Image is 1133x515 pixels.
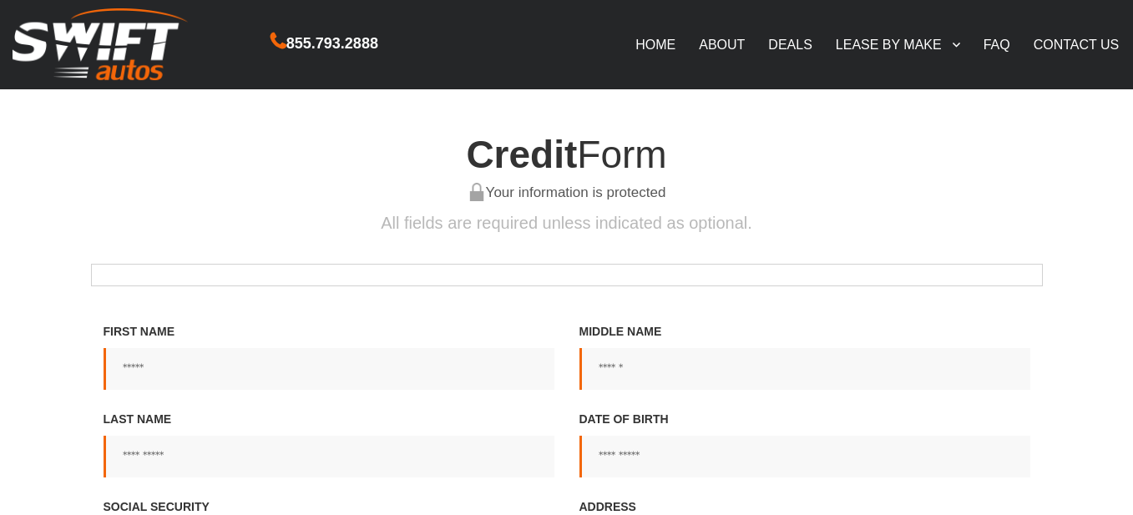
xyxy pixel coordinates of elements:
label: Date of birth [579,411,1030,477]
a: DEALS [756,27,823,62]
h4: Form [91,134,1043,176]
a: HOME [624,27,687,62]
a: LEASE BY MAKE [824,27,972,62]
label: Last Name [104,411,554,477]
input: First Name [104,348,554,390]
img: Swift Autos [13,8,188,81]
p: All fields are required unless indicated as optional. [91,211,1043,235]
a: ABOUT [687,27,756,62]
h6: Your information is protected [91,184,1043,203]
span: Credit [466,133,577,176]
input: Date of birth [579,436,1030,477]
a: FAQ [972,27,1022,62]
input: Middle Name [579,348,1030,390]
span: 855.793.2888 [286,32,378,56]
label: Middle Name [579,323,1030,390]
input: Last Name [104,436,554,477]
label: First Name [104,323,554,390]
a: 855.793.2888 [271,37,378,51]
a: CONTACT US [1022,27,1131,62]
img: your information is protected, lock green [468,183,486,201]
